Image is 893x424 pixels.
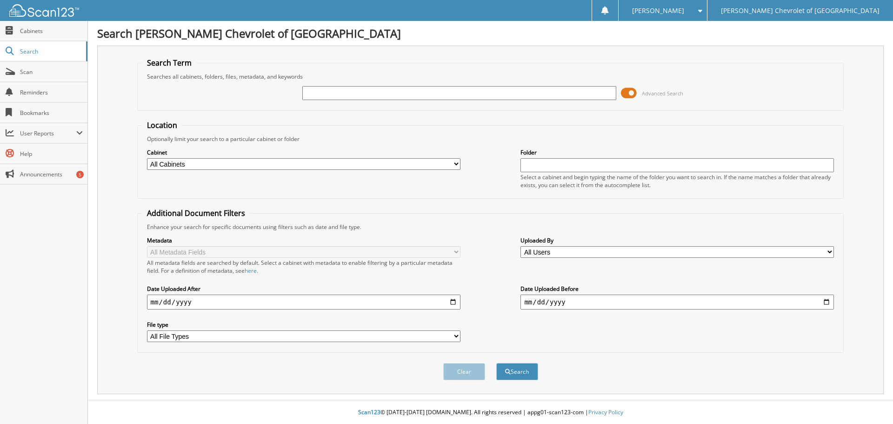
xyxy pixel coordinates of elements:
span: Scan [20,68,83,76]
label: Folder [520,148,834,156]
legend: Additional Document Filters [142,208,250,218]
span: Bookmarks [20,109,83,117]
img: scan123-logo-white.svg [9,4,79,17]
span: Cabinets [20,27,83,35]
span: [PERSON_NAME] [632,8,684,13]
button: Clear [443,363,485,380]
div: © [DATE]-[DATE] [DOMAIN_NAME]. All rights reserved | appg01-scan123-com | [88,401,893,424]
div: Enhance your search for specific documents using filters such as date and file type. [142,223,839,231]
h1: Search [PERSON_NAME] Chevrolet of [GEOGRAPHIC_DATA] [97,26,884,41]
div: All metadata fields are searched by default. Select a cabinet with metadata to enable filtering b... [147,259,460,275]
label: Uploaded By [520,236,834,244]
button: Search [496,363,538,380]
span: Scan123 [358,408,380,416]
label: File type [147,321,460,329]
span: Announcements [20,170,83,178]
label: Date Uploaded After [147,285,460,293]
legend: Search Term [142,58,196,68]
span: Advanced Search [642,90,683,97]
div: Optionally limit your search to a particular cabinet or folder [142,135,839,143]
a: Privacy Policy [588,408,623,416]
label: Date Uploaded Before [520,285,834,293]
input: start [147,295,460,310]
span: Help [20,150,83,158]
span: Reminders [20,88,83,96]
div: Searches all cabinets, folders, files, metadata, and keywords [142,73,839,81]
span: Search [20,47,81,55]
div: 5 [76,171,84,178]
span: [PERSON_NAME] Chevrolet of [GEOGRAPHIC_DATA] [721,8,880,13]
span: User Reports [20,129,76,137]
a: here [245,267,257,275]
label: Metadata [147,236,460,244]
label: Cabinet [147,148,460,156]
legend: Location [142,120,182,130]
div: Select a cabinet and begin typing the name of the folder you want to search in. If the name match... [520,173,834,189]
input: end [520,295,834,310]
